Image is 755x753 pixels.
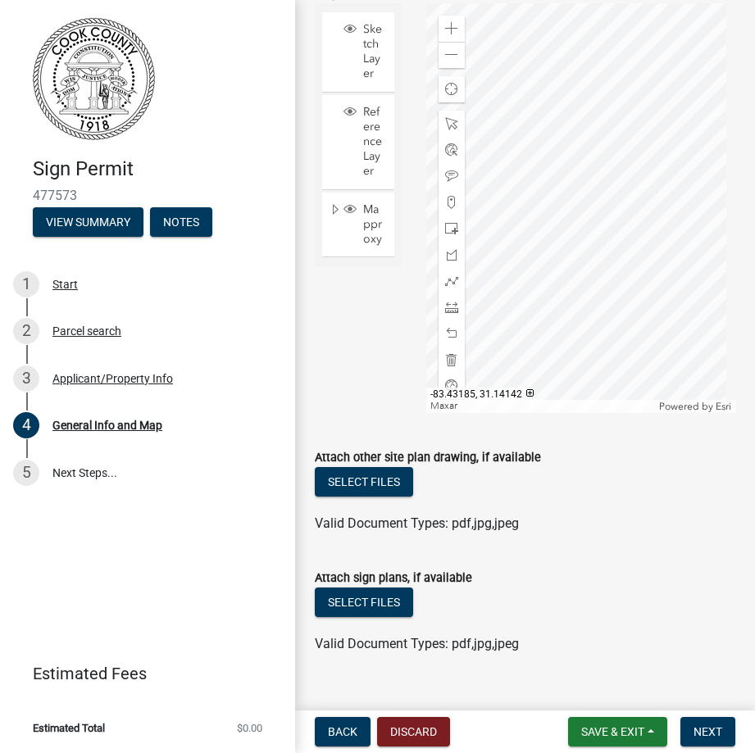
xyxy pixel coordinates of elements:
[52,420,162,431] div: General Info and Map
[52,279,78,290] div: Start
[328,725,357,738] span: Back
[439,76,465,102] div: Find my location
[315,467,413,497] button: Select files
[322,12,394,93] li: Sketch Layer
[315,636,519,651] span: Valid Document Types: pdf,jpg,jpeg
[33,723,105,733] span: Estimated Total
[237,723,262,733] span: $0.00
[426,400,655,413] div: Maxar
[439,42,465,68] div: Zoom out
[13,412,39,438] div: 4
[13,657,269,690] a: Estimated Fees
[52,325,121,337] div: Parcel search
[694,725,722,738] span: Next
[439,16,465,42] div: Zoom in
[322,193,394,258] li: Mapproxy
[33,207,143,237] button: View Summary
[13,318,39,344] div: 2
[359,105,389,179] span: Reference Layer
[581,725,644,738] span: Save & Exit
[33,157,282,181] h4: Sign Permit
[150,216,212,229] wm-modal-confirm: Notes
[315,515,519,531] span: Valid Document Types: pdf,jpg,jpeg
[321,8,396,261] ul: Layer List
[359,22,389,82] span: Sketch Layer
[680,717,735,746] button: Next
[52,373,173,384] div: Applicant/Property Info
[568,717,667,746] button: Save & Exit
[322,95,394,190] li: Reference Layer
[150,207,212,237] button: Notes
[341,202,389,247] div: Mapproxy
[13,271,39,297] div: 1
[315,717,371,746] button: Back
[655,400,735,413] div: Powered by
[33,188,262,203] span: 477573
[341,22,389,82] div: Sketch Layer
[377,717,450,746] button: Discard
[33,216,143,229] wm-modal-confirm: Summary
[716,401,731,412] a: Esri
[315,587,413,617] button: Select files
[315,452,541,464] label: Attach other site plan drawing, if available
[329,202,341,220] span: Expand
[13,365,39,392] div: 3
[341,105,389,179] div: Reference Layer
[33,17,155,140] img: Cook County, Georgia
[13,460,39,486] div: 5
[315,573,472,584] label: Attach sign plans, if available
[359,202,389,247] span: Mapproxy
